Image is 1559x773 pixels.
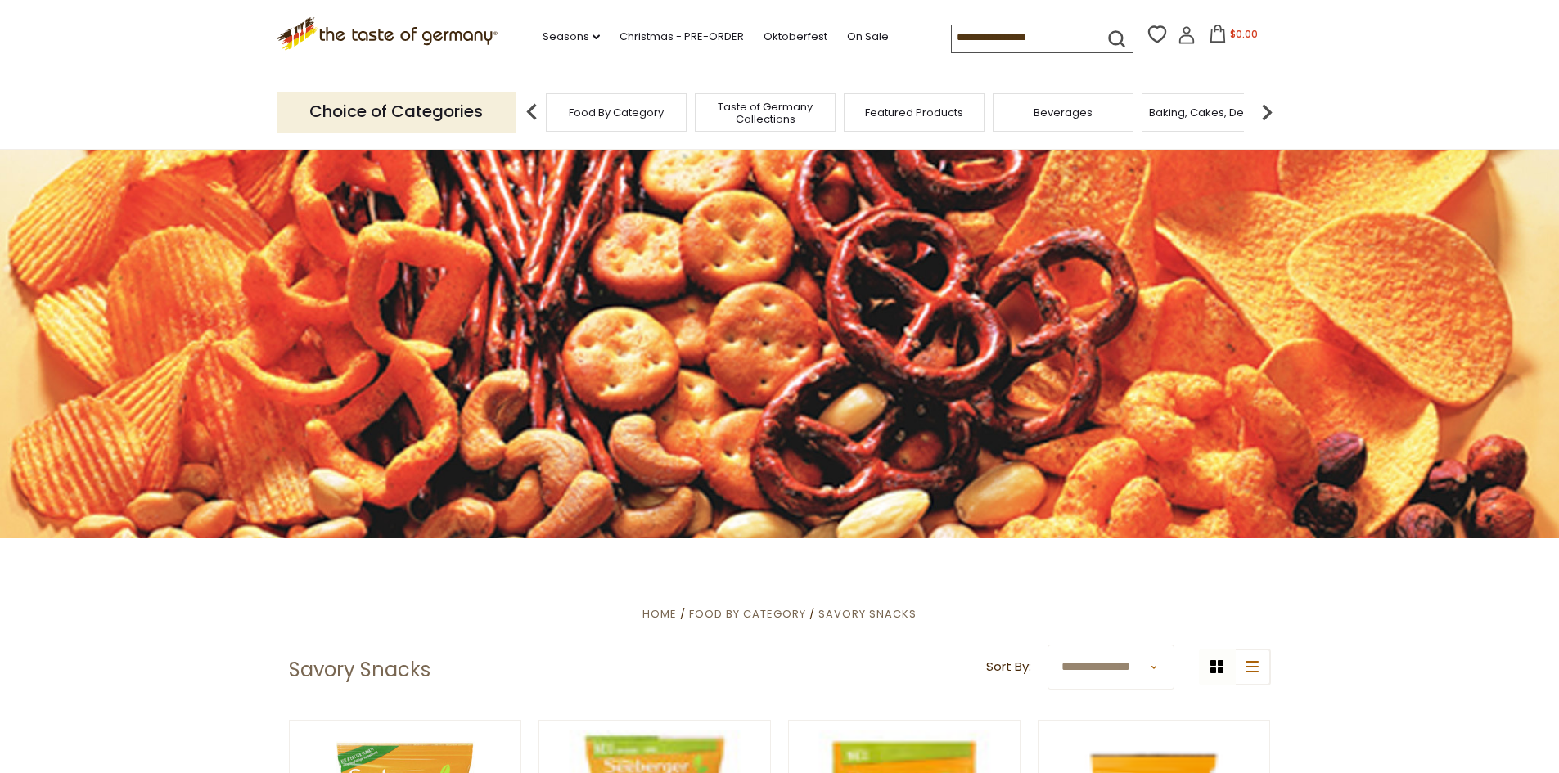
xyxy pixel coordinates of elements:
[818,606,917,622] a: Savory Snacks
[1199,25,1268,49] button: $0.00
[277,92,516,132] p: Choice of Categories
[1149,106,1276,119] a: Baking, Cakes, Desserts
[1034,106,1093,119] a: Beverages
[700,101,831,125] a: Taste of Germany Collections
[516,96,548,128] img: previous arrow
[865,106,963,119] a: Featured Products
[620,28,744,46] a: Christmas - PRE-ORDER
[689,606,806,622] a: Food By Category
[642,606,677,622] a: Home
[289,658,430,682] h1: Savory Snacks
[764,28,827,46] a: Oktoberfest
[847,28,889,46] a: On Sale
[1250,96,1283,128] img: next arrow
[986,657,1031,677] label: Sort By:
[569,106,664,119] a: Food By Category
[1230,27,1258,41] span: $0.00
[543,28,600,46] a: Seasons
